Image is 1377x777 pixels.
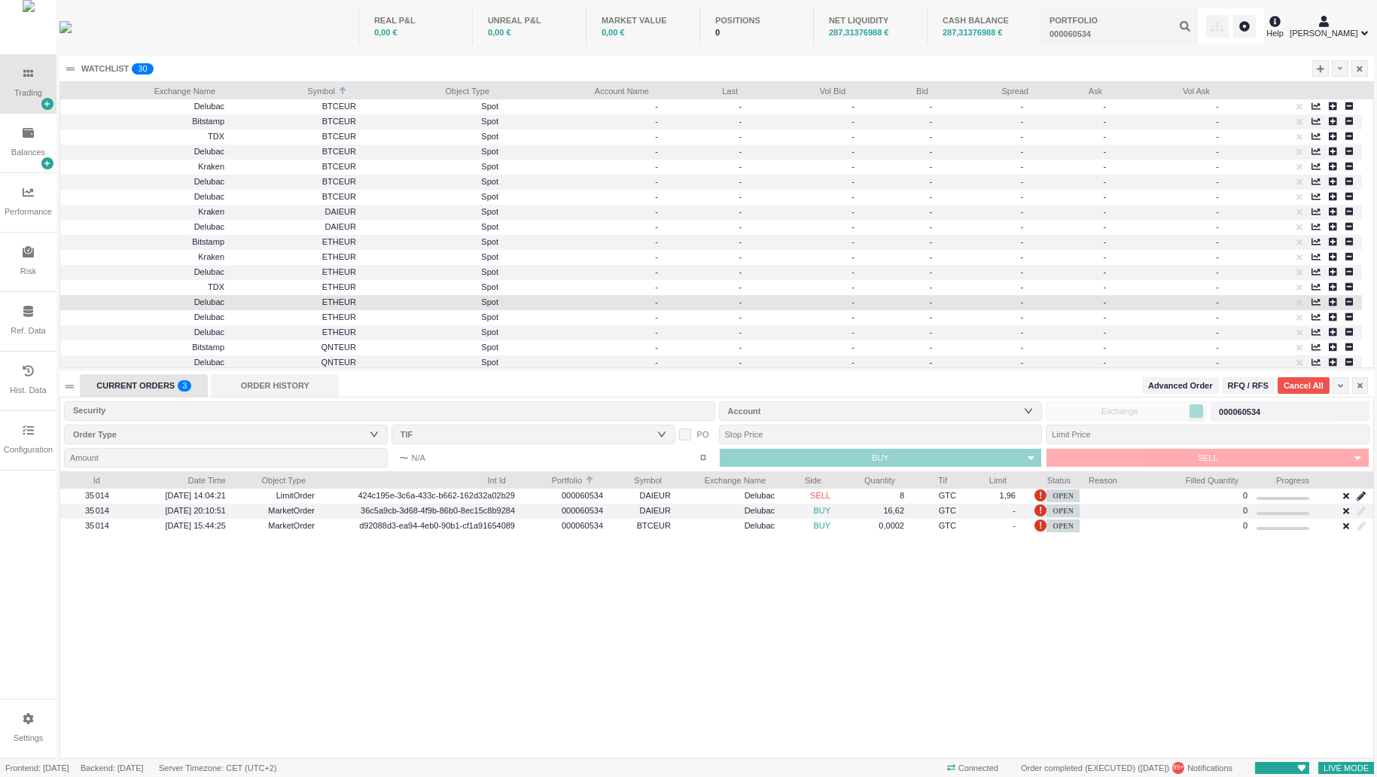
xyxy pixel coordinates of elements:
[1103,177,1111,186] span: -
[739,252,747,261] span: -
[745,506,775,515] span: Delubac
[1020,358,1028,367] span: -
[192,343,224,352] span: Bitstamp
[233,113,356,130] span: BTCEUR
[1103,117,1111,126] span: -
[720,449,1021,467] button: BUY
[784,471,821,486] span: Side
[365,158,498,175] span: Spot
[1290,27,1357,40] span: [PERSON_NAME]
[324,487,515,504] span: 424c195e-3c6a-433c-b662-162d32a02b29
[810,491,830,500] span: SELL
[81,62,129,75] div: WATCHLIST
[233,354,356,371] span: QNTEUR
[655,177,658,186] span: -
[1020,147,1028,156] span: -
[655,102,658,111] span: -
[208,282,224,291] span: TDX
[739,192,747,201] span: -
[11,325,45,337] div: Ref. Data
[1020,343,1028,352] span: -
[739,162,747,171] span: -
[1051,404,1188,419] span: Exchange
[851,297,855,306] span: -
[194,297,224,306] span: Delubac
[929,192,937,201] span: -
[198,252,224,261] span: Kraken
[655,297,658,306] span: -
[194,177,224,186] span: Delubac
[739,132,747,141] span: -
[1216,117,1219,126] span: -
[813,521,830,530] span: BUY
[233,173,356,190] span: BTCEUR
[667,82,738,97] span: Last
[1020,297,1028,306] span: -
[851,192,855,201] span: -
[324,471,506,486] span: Int Id
[1216,297,1219,306] span: -
[194,312,224,321] span: Delubac
[1103,162,1111,171] span: -
[1020,177,1028,186] span: -
[739,297,747,306] span: -
[233,233,356,251] span: ETHEUR
[233,203,356,221] span: DAIEUR
[192,117,224,126] span: Bitstamp
[839,471,895,486] span: Quantity
[965,471,1007,486] span: Limit
[929,297,937,306] span: -
[194,222,224,231] span: Delubac
[929,177,937,186] span: -
[365,354,498,371] span: Spot
[73,427,372,442] div: Order Type
[829,28,889,37] span: 287,31376988 €
[655,343,658,352] span: -
[1216,343,1219,352] span: -
[851,147,855,156] span: -
[1020,102,1028,111] span: -
[697,430,709,439] span: PO
[1103,328,1111,337] span: -
[946,82,1028,97] span: Spread
[1216,328,1219,337] span: -
[851,207,855,216] span: -
[1103,343,1111,352] span: -
[655,328,658,337] span: -
[929,117,937,126] span: -
[524,502,603,520] span: 000060534
[365,339,498,356] span: Spot
[655,237,658,246] span: -
[1103,267,1111,276] span: -
[365,218,498,236] span: Spot
[233,264,356,281] span: ETHEUR
[194,102,224,111] span: Delubac
[929,222,937,231] span: -
[1216,147,1219,156] span: -
[657,429,666,439] i: icon: down
[1216,192,1219,201] span: -
[655,192,658,201] span: -
[194,192,224,201] span: Delubac
[728,404,1027,419] div: Account
[194,358,224,367] span: Delubac
[1025,471,1071,486] span: Status
[612,471,662,486] span: Symbol
[132,63,153,75] sup: 30
[756,82,845,97] span: Vol Bid
[851,177,855,186] span: -
[233,218,356,236] span: DAIEUR
[602,14,684,27] div: MARKET VALUE
[851,343,855,352] span: -
[851,102,855,111] span: -
[365,248,498,266] span: Spot
[59,21,72,33] img: wyden_logotype_blue.svg
[1216,252,1219,261] span: -
[370,429,379,439] i: icon: down
[655,282,658,291] span: -
[739,343,747,352] span: -
[401,427,660,442] div: TIF
[1198,453,1218,462] span: SELL
[655,117,658,126] span: -
[739,117,747,126] span: -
